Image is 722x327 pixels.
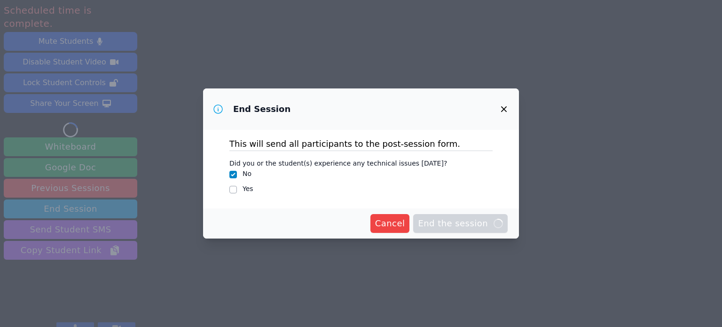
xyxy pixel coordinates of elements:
[229,155,447,169] legend: Did you or the student(s) experience any technical issues [DATE]?
[229,137,493,151] p: This will send all participants to the post-session form.
[418,217,503,230] span: End the session
[375,217,405,230] span: Cancel
[413,214,508,233] button: End the session
[243,170,251,177] label: No
[243,185,253,192] label: Yes
[370,214,410,233] button: Cancel
[233,104,290,115] h3: End Session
